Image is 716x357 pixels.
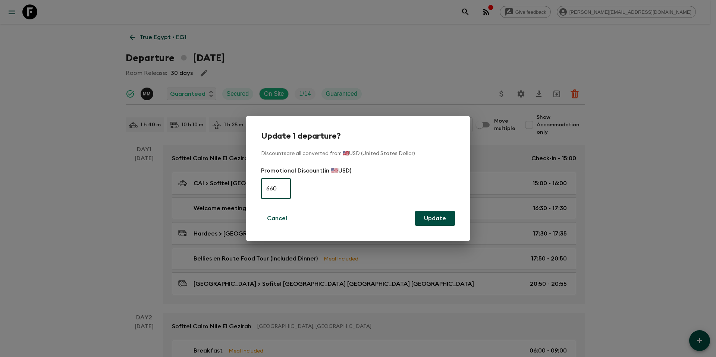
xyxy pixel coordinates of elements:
[415,211,455,226] button: Update
[261,211,293,226] button: Cancel
[261,150,455,157] p: Discounts are all converted from 🇺🇸USD (United States Dollar)
[267,214,287,223] p: Cancel
[261,166,455,175] p: Promotional Discount (in 🇺🇸USD)
[261,131,455,141] h2: Update 1 departure?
